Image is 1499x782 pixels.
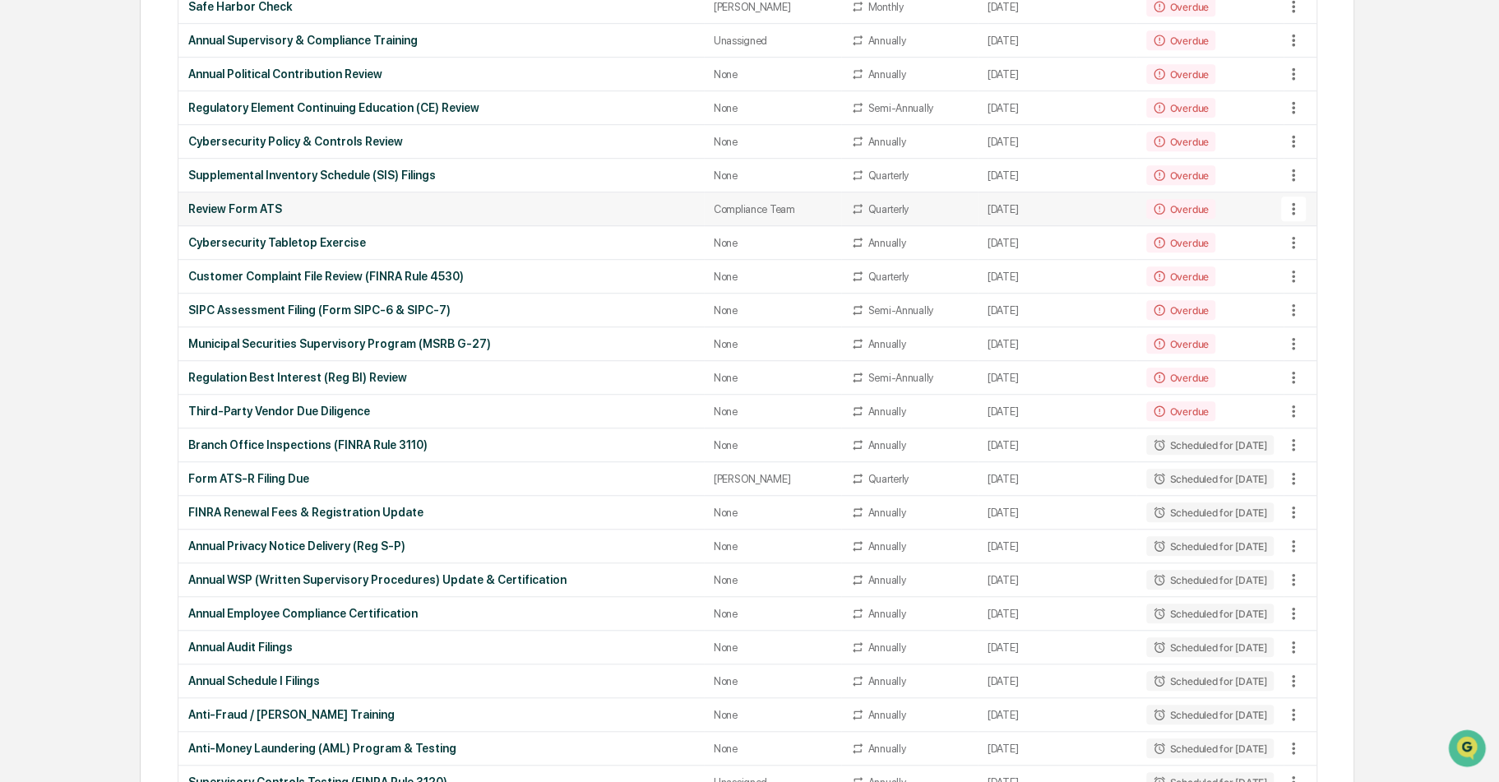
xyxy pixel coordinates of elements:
[188,708,694,721] div: Anti-Fraud / [PERSON_NAME] Training
[714,102,832,114] div: None
[1146,570,1273,590] div: Scheduled for [DATE]
[867,641,905,654] div: Annually
[978,260,1137,294] td: [DATE]
[978,530,1137,563] td: [DATE]
[978,226,1137,260] td: [DATE]
[33,238,104,254] span: Data Lookup
[188,135,694,148] div: Cybersecurity Policy & Controls Review
[867,439,905,451] div: Annually
[867,169,909,182] div: Quarterly
[188,674,694,687] div: Annual Schedule I Filings
[867,304,933,317] div: Semi-Annually
[978,496,1137,530] td: [DATE]
[867,405,905,418] div: Annually
[1146,300,1214,320] div: Overdue
[978,395,1137,428] td: [DATE]
[188,101,694,114] div: Regulatory Element Continuing Education (CE) Review
[1146,435,1273,455] div: Scheduled for [DATE]
[867,102,933,114] div: Semi-Annually
[188,337,694,350] div: Municipal Securities Supervisory Program (MSRB G-27)
[188,506,694,519] div: FINRA Renewal Fees & Registration Update
[978,698,1137,732] td: [DATE]
[978,597,1137,631] td: [DATE]
[1146,132,1214,151] div: Overdue
[867,709,905,721] div: Annually
[1146,738,1273,758] div: Scheduled for [DATE]
[978,563,1137,597] td: [DATE]
[978,294,1137,327] td: [DATE]
[1146,98,1214,118] div: Overdue
[188,607,694,620] div: Annual Employee Compliance Certification
[714,675,832,687] div: None
[867,237,905,249] div: Annually
[188,169,694,182] div: Supplemental Inventory Schedule (SIS) Filings
[867,574,905,586] div: Annually
[1146,705,1273,724] div: Scheduled for [DATE]
[188,573,694,586] div: Annual WSP (Written Supervisory Procedures) Update & Certification
[16,208,30,221] div: 🖐️
[1146,469,1273,488] div: Scheduled for [DATE]
[714,203,832,215] div: Compliance Team
[978,125,1137,159] td: [DATE]
[867,136,905,148] div: Annually
[714,540,832,553] div: None
[1146,199,1214,219] div: Overdue
[1146,671,1273,691] div: Scheduled for [DATE]
[16,34,299,60] p: How can we help?
[56,141,208,155] div: We're available if you need us!
[714,608,832,620] div: None
[188,742,694,755] div: Anti-Money Laundering (AML) Program & Testing
[188,34,694,47] div: Annual Supervisory & Compliance Training
[714,743,832,755] div: None
[714,439,832,451] div: None
[867,540,905,553] div: Annually
[10,200,113,229] a: 🖐️Preclearance
[714,473,832,485] div: [PERSON_NAME]
[978,327,1137,361] td: [DATE]
[280,130,299,150] button: Start new chat
[714,136,832,148] div: None
[867,608,905,620] div: Annually
[978,361,1137,395] td: [DATE]
[867,203,909,215] div: Quarterly
[714,405,832,418] div: None
[714,709,832,721] div: None
[867,68,905,81] div: Annually
[714,237,832,249] div: None
[113,200,211,229] a: 🗄️Attestations
[188,641,694,654] div: Annual Audit Filings
[867,338,905,350] div: Annually
[978,58,1137,91] td: [DATE]
[188,472,694,485] div: Form ATS-R Filing Due
[714,372,832,384] div: None
[714,338,832,350] div: None
[1146,266,1214,286] div: Overdue
[1146,536,1273,556] div: Scheduled for [DATE]
[978,192,1137,226] td: [DATE]
[867,372,933,384] div: Semi-Annually
[188,539,694,553] div: Annual Privacy Notice Delivery (Reg S-P)
[978,428,1137,462] td: [DATE]
[188,236,694,249] div: Cybersecurity Tabletop Exercise
[1146,165,1214,185] div: Overdue
[714,68,832,81] div: None
[10,231,110,261] a: 🔎Data Lookup
[867,271,909,283] div: Quarterly
[1146,637,1273,657] div: Scheduled for [DATE]
[867,35,905,47] div: Annually
[714,304,832,317] div: None
[164,278,199,290] span: Pylon
[978,24,1137,58] td: [DATE]
[867,507,905,519] div: Annually
[56,125,270,141] div: Start new chat
[1146,233,1214,252] div: Overdue
[978,664,1137,698] td: [DATE]
[188,405,694,418] div: Third-Party Vendor Due Diligence
[714,169,832,182] div: None
[188,371,694,384] div: Regulation Best Interest (Reg BI) Review
[188,270,694,283] div: Customer Complaint File Review (FINRA Rule 4530)
[188,438,694,451] div: Branch Office Inspections (FINRA Rule 3110)
[1446,728,1491,772] iframe: Open customer support
[136,206,204,223] span: Attestations
[33,206,106,223] span: Preclearance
